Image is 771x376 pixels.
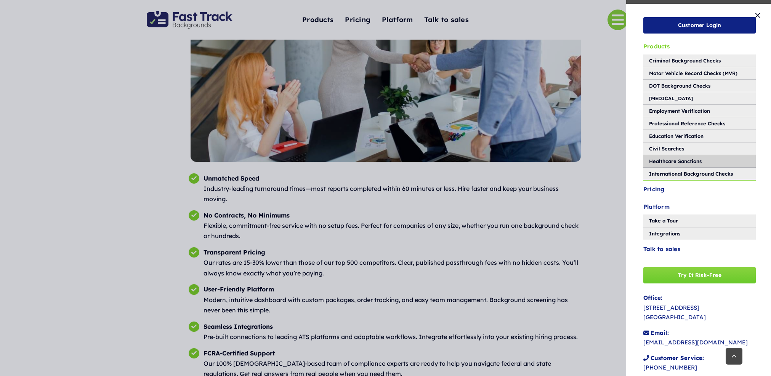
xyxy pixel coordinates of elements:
[649,82,710,90] span: DOT Background Checks
[643,80,756,92] a: DOT Background Checks
[643,39,756,258] nav: One Page
[649,56,721,65] span: Criminal Background Checks
[643,42,670,51] span: Products
[643,200,756,215] a: Platform
[752,11,763,19] button: Close
[643,54,756,67] a: Criminal Background Checks
[643,267,756,283] a: Try It Risk-Free
[649,229,680,238] span: Integrations
[643,92,756,104] a: [MEDICAL_DATA]
[643,353,756,373] p: [PHONE_NUMBER]
[643,130,756,142] a: Education Verification
[643,105,756,117] a: Employment Verification
[649,119,725,128] span: Professional Reference Checks
[643,184,665,194] span: Pricing
[649,94,693,102] span: [MEDICAL_DATA]
[649,216,678,225] span: Take a Tour
[649,170,733,178] span: International Background Checks
[643,168,756,180] a: International Background Checks
[643,202,670,212] span: Platform
[643,293,756,322] p: [STREET_ADDRESS] [GEOGRAPHIC_DATA]
[651,354,704,362] strong: Customer Service:
[643,67,756,79] a: Motor Vehicle Record Checks (MVR)
[643,227,756,240] a: Integrations
[651,329,669,336] strong: Email:
[643,155,756,167] a: Healthcare Sanctions
[678,272,721,278] span: Try It Risk-Free
[643,294,662,301] strong: Office:
[643,117,756,130] a: Professional Reference Checks
[649,132,704,140] span: Education Verification
[649,107,710,115] span: Employment Verification
[649,157,702,165] span: Healthcare Sanctions
[643,142,756,155] a: Civil Searches
[643,182,756,197] a: Pricing
[643,242,756,257] a: Talk to sales
[643,244,680,254] span: Talk to sales
[643,214,756,227] a: Take a Tour
[678,22,721,29] span: Customer Login
[643,17,756,34] a: Customer Login
[649,69,737,77] span: Motor Vehicle Record Checks (MVR)
[649,144,684,153] span: Civil Searches
[643,328,756,347] p: [EMAIL_ADDRESS][DOMAIN_NAME]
